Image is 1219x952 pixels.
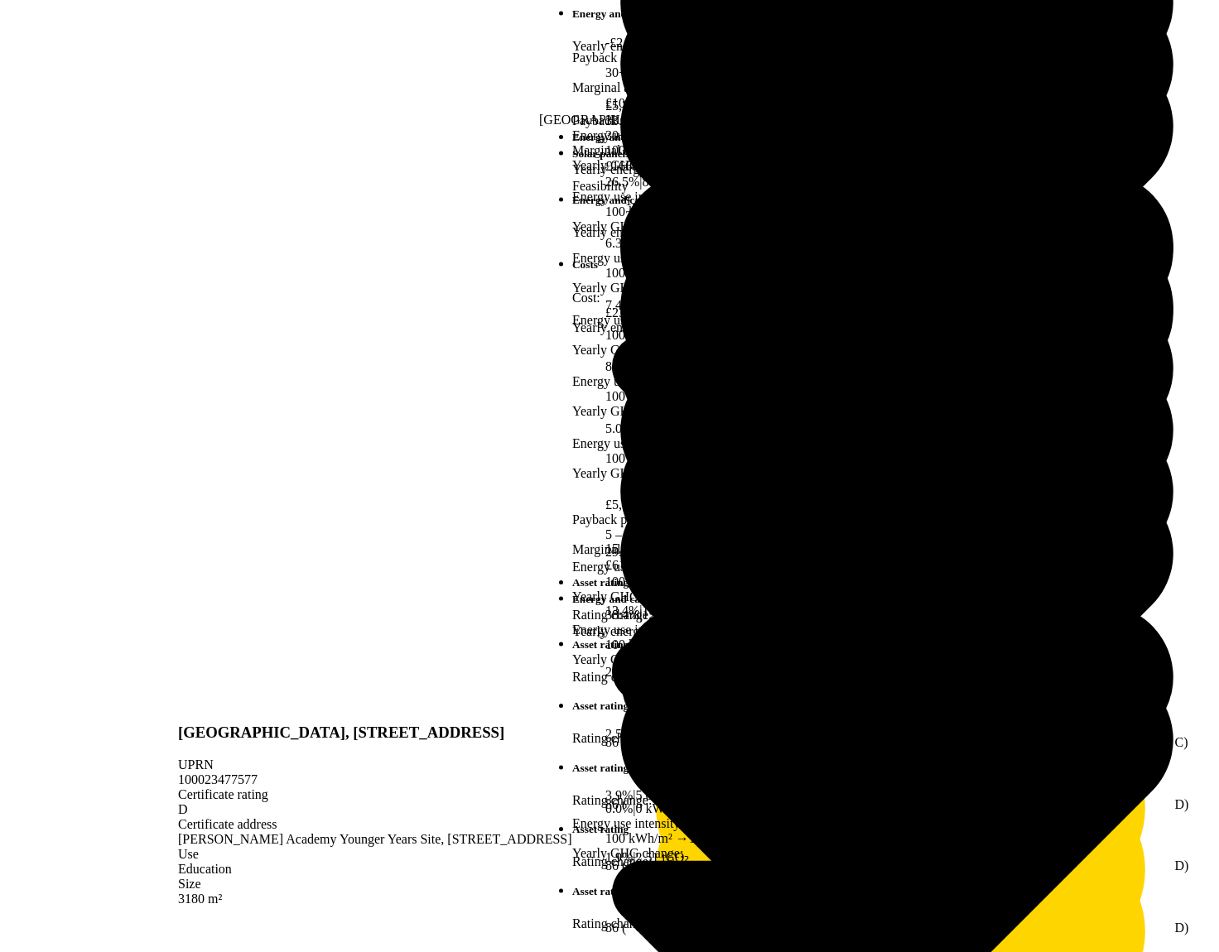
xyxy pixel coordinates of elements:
[178,757,572,772] div: UPRN
[605,637,759,651] span: 100 kWh/m² →
[572,113,1188,127] dt: Payback period:
[605,592,1188,621] span: 38.4%
[178,832,572,847] div: [PERSON_NAME] Academy Younger Years Site, [STREET_ADDRESS]
[178,787,572,802] div: Certificate rating
[572,651,1188,666] dt: Yearly GHG change:
[689,637,759,651] span: 61.6 kWh/m²
[605,127,1188,142] dd: 30+ years
[178,772,572,787] div: 100023477577
[572,622,1188,637] dt: Energy use intensity:
[643,607,696,621] span: 122 MWh
[572,142,1188,157] dt: Marginal abatement cost:
[178,877,572,892] div: Size
[178,862,572,877] div: Education
[704,98,747,112] span: £78,823
[178,817,572,832] div: Certificate address
[572,225,1188,240] dt: Yearly energy use change:
[178,802,572,817] div: D
[605,240,1188,623] dd: |
[178,724,572,742] h3: [GEOGRAPHIC_DATA], [STREET_ADDRESS]
[572,194,1188,207] h5: Energy and carbon
[605,83,1188,112] span: £5,335
[178,892,572,906] div: 3180 m²
[644,98,747,112] span: £84,158 →
[605,157,1188,173] dd: £1660/tCO₂
[178,847,572,862] div: Use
